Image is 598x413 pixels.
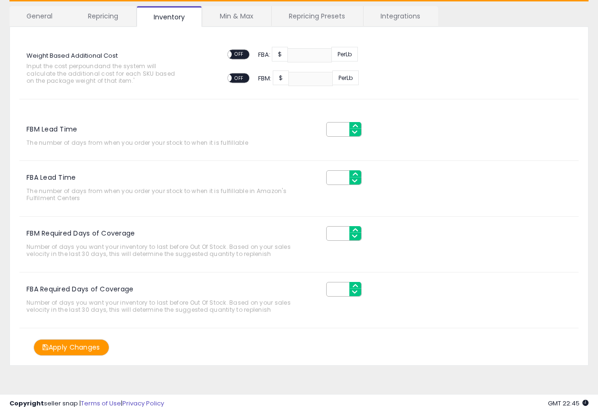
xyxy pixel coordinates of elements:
label: Weight Based Additional Cost [26,48,118,61]
a: Repricing Presets [272,6,362,26]
label: FBA Required Days of Coverage [19,282,133,292]
span: OFF [232,51,247,59]
label: FBA Lead Time [19,170,76,180]
label: FBM Required Days of Coverage [19,226,135,236]
span: FBM: [258,73,271,82]
a: Integrations [364,6,437,26]
span: 2025-10-10 22:45 GMT [548,399,589,408]
span: Number of days you want your inventory to last before Out Of Stock. Based on your sales velocity ... [26,243,312,258]
a: Privacy Policy [122,399,164,408]
button: Apply Changes [34,339,109,356]
a: General [9,6,70,26]
span: The number of days from when you order your stock to when it is fulfillable in Amazon's Fulfilmen... [26,187,312,202]
span: Input the cost per pound and the system will calculate the additional cost for each SKU based on ... [26,62,184,84]
a: Inventory [137,6,202,27]
a: Repricing [71,6,135,26]
span: OFF [232,74,247,82]
div: seller snap | | [9,399,164,408]
label: FBM Lead Time [19,122,77,132]
a: Min & Max [203,6,270,26]
span: Per Lb [332,70,359,85]
a: Terms of Use [81,399,121,408]
span: The number of days from when you order your stock to when it is fulfillable [26,139,312,146]
span: Number of days you want your inventory to last before Out Of Stock. Based on your sales velocity ... [26,299,312,314]
span: FBA: [258,50,270,59]
span: $ [272,47,288,62]
span: Per Lb [331,47,358,62]
span: $ [273,70,289,85]
strong: Copyright [9,399,44,408]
